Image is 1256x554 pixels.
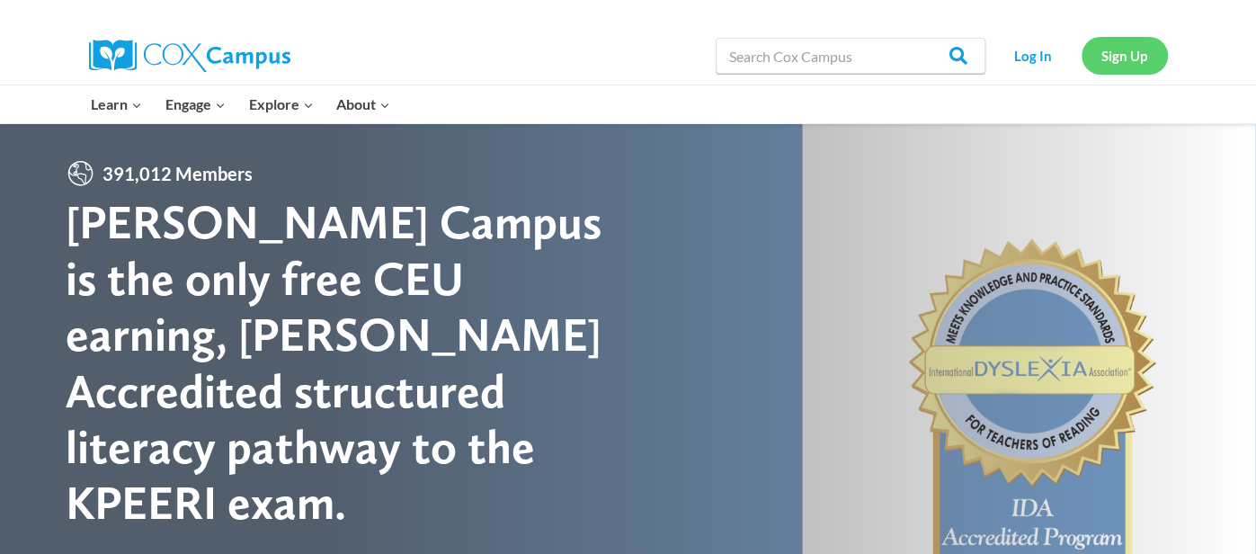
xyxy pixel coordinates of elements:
input: Search Cox Campus [716,38,985,74]
img: Cox Campus [89,40,290,72]
a: Sign Up [1082,37,1168,74]
button: Child menu of About [325,85,402,123]
span: 391,012 Members [95,159,260,188]
button: Child menu of Learn [80,85,155,123]
nav: Primary Navigation [80,85,402,123]
div: [PERSON_NAME] Campus is the only free CEU earning, [PERSON_NAME] Accredited structured literacy p... [66,194,628,531]
button: Child menu of Engage [154,85,237,123]
button: Child menu of Explore [237,85,325,123]
a: Log In [994,37,1073,74]
nav: Secondary Navigation [994,37,1168,74]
